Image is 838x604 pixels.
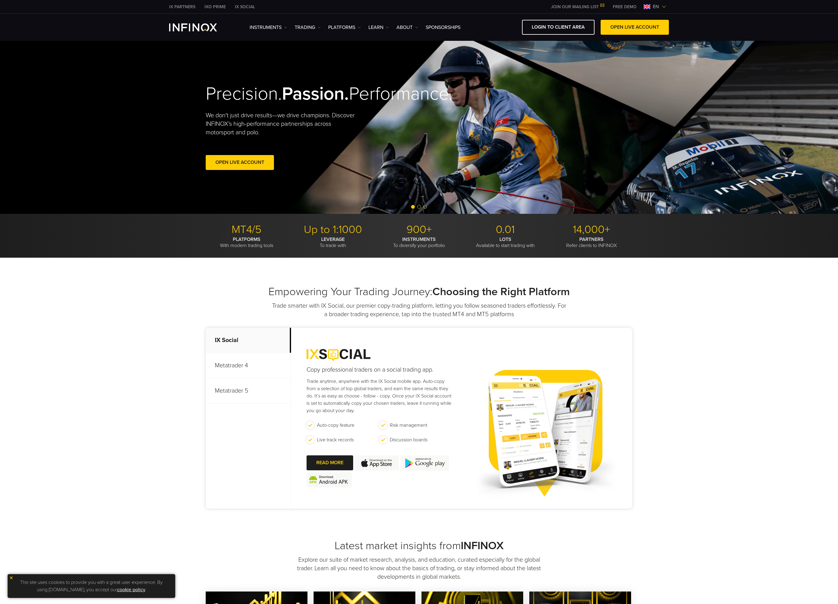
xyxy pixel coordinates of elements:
a: TRADING [295,24,321,31]
p: Auto-copy feature [317,422,354,429]
a: SPONSORSHIPS [426,24,460,31]
p: Explore our suite of market research, analysis, and education, curated especially for the global ... [296,556,542,581]
strong: PARTNERS [579,236,604,242]
p: To diversify your portfolio [378,236,460,249]
a: JOIN OUR MAILING LIST [546,4,608,9]
a: READ MORE [307,455,353,470]
p: 900+ [378,223,460,236]
p: 14,000+ [551,223,632,236]
p: Up to 1:1000 [292,223,374,236]
a: PLATFORMS [328,24,361,31]
h2: Precision. Performance. [206,83,398,105]
a: ABOUT [396,24,418,31]
a: INFINOX [200,4,230,10]
a: LOGIN TO CLIENT AREA [522,20,595,35]
p: Discussion boards [390,436,428,443]
p: To trade with [292,236,374,249]
h2: Latest market insights from [206,539,632,553]
strong: PLATFORMS [233,236,261,242]
span: Go to slide 3 [423,205,427,209]
p: With modern trading tools [206,236,287,249]
strong: LEVERAGE [321,236,345,242]
p: We don't just drive results—we drive champions. Discover INFINOX’s high-performance partnerships ... [206,111,359,137]
span: en [650,3,662,10]
strong: Choosing the Right Platform [432,285,570,298]
span: Go to slide 2 [417,205,421,209]
p: IX Social [206,328,291,353]
p: Available to start trading with [464,236,546,249]
p: Trade smarter with IX Social, our premier copy-trading platform, letting you follow seasoned trad... [271,302,567,319]
a: INFINOX [230,4,260,10]
p: 0.01 [464,223,546,236]
p: This site uses cookies to provide you with a great user experience. By using [DOMAIN_NAME], you a... [11,577,172,595]
a: INFINOX Logo [169,23,231,31]
span: Go to slide 1 [411,205,415,209]
p: MT4/5 [206,223,287,236]
a: Open Live Account [206,155,274,170]
strong: LOTS [499,236,511,242]
a: INFINOX [165,4,200,10]
p: Risk management [390,422,427,429]
h2: Empowering Your Trading Journey: [206,285,632,298]
p: Live track records [317,436,354,443]
h4: Copy professional traders on a social trading app. [307,366,452,374]
a: Instruments [250,24,287,31]
a: INFINOX MENU [608,4,641,10]
a: cookie policy [117,587,145,593]
a: Learn [368,24,389,31]
strong: INSTRUMENTS [402,236,436,242]
p: Metatrader 4 [206,353,291,378]
img: yellow close icon [9,576,13,580]
p: Metatrader 5 [206,378,291,404]
a: OPEN LIVE ACCOUNT [601,20,669,35]
p: Trade anytime, anywhere with the IX Social mobile app. Auto-copy from a selection of top global t... [307,378,452,414]
strong: Passion. [282,83,349,105]
p: Refer clients to INFINOX [551,236,632,249]
strong: INFINOX [461,539,504,552]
